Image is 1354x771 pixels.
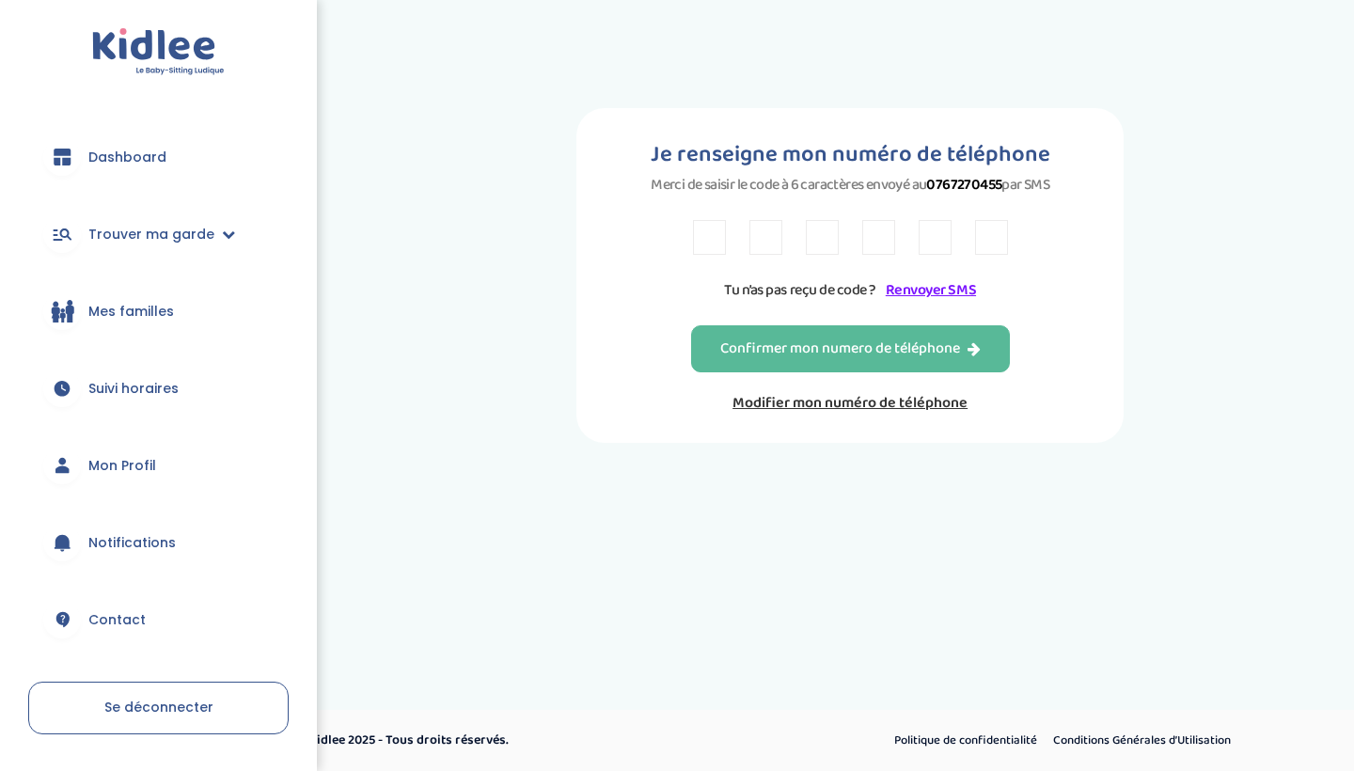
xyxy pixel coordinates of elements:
[88,456,156,476] span: Mon Profil
[693,278,1008,302] p: Tu n’as pas reçu de code ?
[88,379,179,399] span: Suivi horaires
[691,325,1010,372] button: Confirmer mon numero de téléphone
[28,354,289,422] a: Suivi horaires
[88,533,176,553] span: Notifications
[651,136,1050,173] h1: Je renseigne mon numéro de téléphone
[297,731,757,750] p: © Kidlee 2025 - Tous droits réservés.
[720,338,981,360] div: Confirmer mon numero de téléphone
[88,148,166,167] span: Dashboard
[28,509,289,576] a: Notifications
[28,586,289,653] a: Contact
[28,200,289,268] a: Trouver ma garde
[1047,729,1237,753] a: Conditions Générales d’Utilisation
[888,729,1044,753] a: Politique de confidentialité
[886,278,976,302] a: Renvoyer SMS
[28,682,289,734] a: Se déconnecter
[88,225,214,244] span: Trouver ma garde
[651,173,1050,197] p: Merci de saisir le code à 6 caractères envoyé au par SMS
[88,610,146,630] span: Contact
[88,302,174,322] span: Mes familles
[28,277,289,345] a: Mes familles
[92,28,225,76] img: logo.svg
[28,123,289,191] a: Dashboard
[691,391,1010,415] a: Modifier mon numéro de téléphone
[926,173,1001,197] strong: 0767270455
[28,432,289,499] a: Mon Profil
[104,698,213,716] span: Se déconnecter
